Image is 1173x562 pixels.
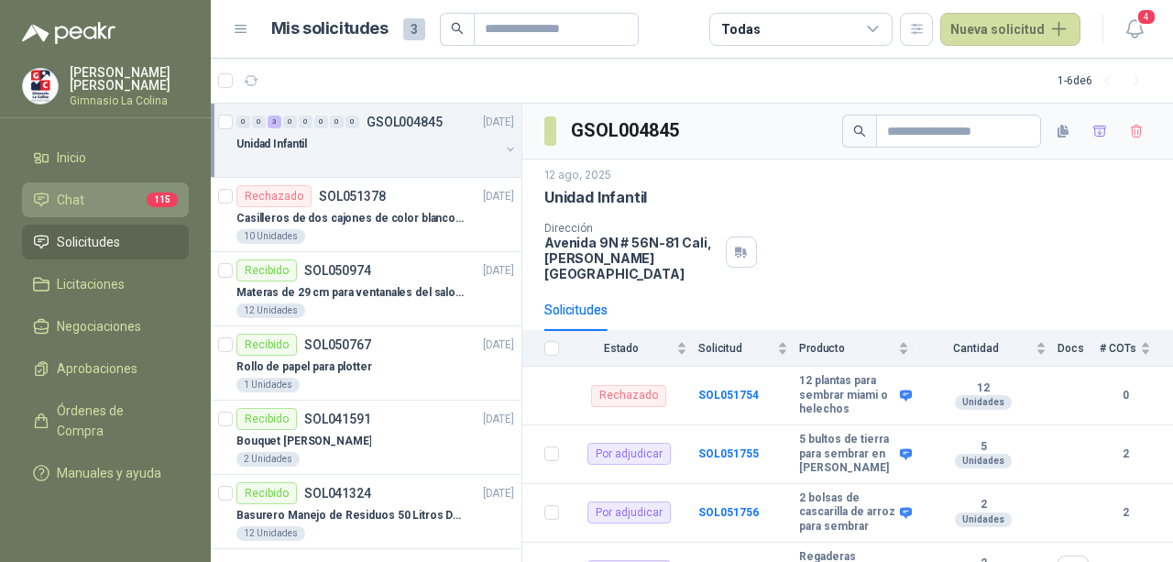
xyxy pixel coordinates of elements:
span: Órdenes de Compra [57,401,171,441]
p: Gimnasio La Colina [70,95,189,106]
button: Nueva solicitud [940,13,1080,46]
div: 12 Unidades [236,303,305,318]
div: Todas [721,19,760,39]
div: Rechazado [236,185,312,207]
span: Manuales y ayuda [57,463,161,483]
p: Bouquet [PERSON_NAME] [236,433,371,450]
div: Recibido [236,482,297,504]
span: Solicitud [698,342,773,355]
button: 4 [1118,13,1151,46]
b: 5 bultos de tierra para sembrar en [PERSON_NAME] [799,433,895,476]
th: Docs [1058,331,1100,367]
th: Producto [799,331,920,367]
div: Recibido [236,408,297,430]
div: 10 Unidades [236,229,305,244]
p: Casilleros de dos cajones de color blanco para casitas 1 y 2 [236,210,465,227]
span: Aprobaciones [57,358,137,379]
b: 2 [1100,446,1151,463]
p: Dirección [544,222,718,235]
p: Materas de 29 cm para ventanales del salon de lenguaje y coordinación [236,284,465,302]
div: Por adjudicar [587,443,671,465]
h1: Mis solicitudes [271,16,389,42]
p: [PERSON_NAME] [PERSON_NAME] [70,66,189,92]
p: [DATE] [483,114,514,131]
span: Estado [570,342,673,355]
div: Unidades [955,395,1012,410]
img: Company Logo [23,69,58,104]
a: Chat115 [22,182,189,217]
div: 0 [330,116,344,128]
a: 0 0 3 0 0 0 0 0 GSOL004845[DATE] Unidad Infantil [236,111,518,170]
a: Solicitudes [22,225,189,259]
a: Inicio [22,140,189,175]
a: RecibidoSOL050767[DATE] Rollo de papel para plotter1 Unidades [211,326,521,401]
div: 0 [345,116,359,128]
a: SOL051754 [698,389,759,402]
b: 12 plantas para sembrar miami o helechos [799,374,895,417]
b: 5 [920,440,1047,455]
p: [DATE] [483,262,514,280]
b: 2 [1100,504,1151,522]
div: 2 Unidades [236,452,300,467]
a: SOL051755 [698,447,759,460]
p: Rollo de papel para plotter [236,358,372,376]
div: 12 Unidades [236,526,305,541]
h3: GSOL004845 [571,116,682,145]
p: SOL041324 [304,487,371,500]
span: Licitaciones [57,274,125,294]
div: Recibido [236,334,297,356]
div: Unidades [955,454,1012,468]
p: Unidad Infantil [544,188,647,207]
p: 12 ago, 2025 [544,167,611,184]
p: GSOL004845 [367,116,443,128]
p: SOL051378 [319,190,386,203]
span: # COTs [1100,342,1136,355]
b: 12 [920,381,1047,396]
span: search [451,22,464,35]
p: Basurero Manejo de Residuos 50 Litros Doble / Rimax [236,507,465,524]
span: 115 [147,193,178,207]
span: Cantidad [920,342,1032,355]
img: Logo peakr [22,22,115,44]
span: search [853,125,866,138]
div: 0 [314,116,328,128]
p: [DATE] [483,336,514,354]
div: 0 [252,116,266,128]
p: [DATE] [483,485,514,502]
p: Unidad Infantil [236,136,307,153]
div: Por adjudicar [587,501,671,523]
p: [DATE] [483,411,514,428]
b: 0 [1100,387,1151,404]
a: Órdenes de Compra [22,393,189,448]
th: # COTs [1100,331,1173,367]
span: 3 [403,18,425,40]
div: 1 Unidades [236,378,300,392]
span: Solicitudes [57,232,120,252]
a: SOL051756 [698,506,759,519]
div: 1 - 6 de 6 [1058,66,1151,95]
div: Recibido [236,259,297,281]
div: Unidades [955,512,1012,527]
a: Aprobaciones [22,351,189,386]
div: 3 [268,116,281,128]
span: Chat [57,190,84,210]
a: Negociaciones [22,309,189,344]
p: SOL050974 [304,264,371,277]
span: Inicio [57,148,86,168]
p: SOL041591 [304,413,371,425]
p: SOL050767 [304,338,371,351]
a: Manuales y ayuda [22,456,189,490]
div: 0 [283,116,297,128]
p: Avenida 9N # 56N-81 Cali , [PERSON_NAME][GEOGRAPHIC_DATA] [544,235,718,281]
th: Estado [570,331,698,367]
a: RechazadoSOL051378[DATE] Casilleros de dos cajones de color blanco para casitas 1 y 210 Unidades [211,178,521,252]
p: [DATE] [483,188,514,205]
div: 0 [236,116,250,128]
a: RecibidoSOL041591[DATE] Bouquet [PERSON_NAME]2 Unidades [211,401,521,475]
th: Cantidad [920,331,1058,367]
b: 2 bolsas de cascarilla de arroz para sembrar [799,491,895,534]
a: Licitaciones [22,267,189,302]
a: RecibidoSOL041324[DATE] Basurero Manejo de Residuos 50 Litros Doble / Rimax12 Unidades [211,475,521,549]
